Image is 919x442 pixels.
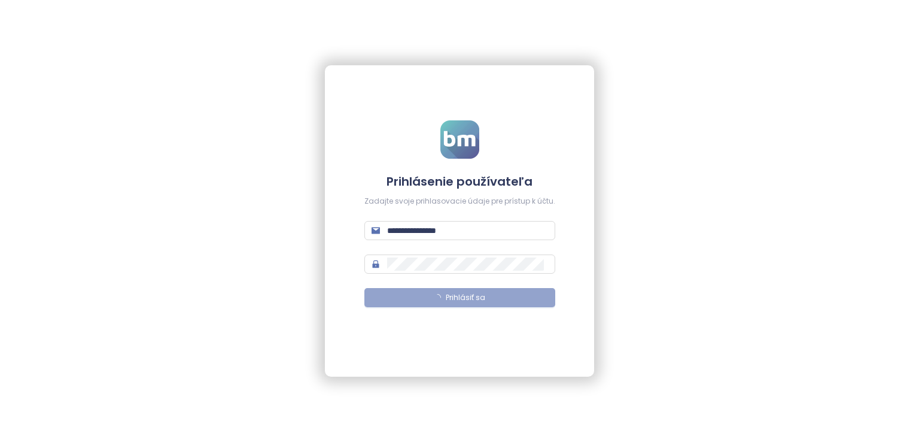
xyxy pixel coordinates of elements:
button: Prihlásiť sa [364,288,555,307]
span: loading [434,294,441,301]
h4: Prihlásenie používateľa [364,173,555,190]
div: Zadajte svoje prihlasovacie údaje pre prístup k účtu. [364,196,555,207]
span: Prihlásiť sa [446,292,485,304]
img: logo [440,120,479,159]
span: mail [372,226,380,235]
span: lock [372,260,380,268]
